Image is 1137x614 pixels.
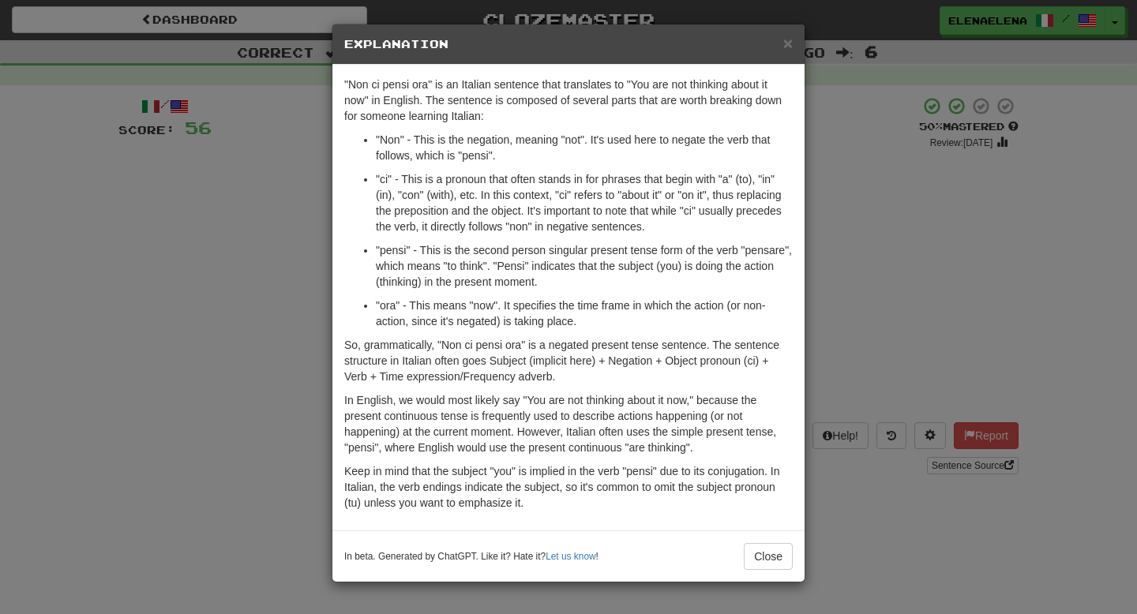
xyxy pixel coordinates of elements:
[344,77,793,124] p: "Non ci pensi ora" is an Italian sentence that translates to "You are not thinking about it now" ...
[783,34,793,52] span: ×
[376,298,793,329] p: "ora" - This means "now". It specifies the time frame in which the action (or non-action, since i...
[344,463,793,511] p: Keep in mind that the subject "you" is implied in the verb "pensi" due to its conjugation. In Ita...
[376,132,793,163] p: "Non" - This is the negation, meaning "not". It's used here to negate the verb that follows, whic...
[376,242,793,290] p: "pensi" - This is the second person singular present tense form of the verb "pensare", which mean...
[376,171,793,234] p: "ci" - This is a pronoun that often stands in for phrases that begin with "a" (to), "in" (in), "c...
[344,36,793,52] h5: Explanation
[744,543,793,570] button: Close
[344,337,793,384] p: So, grammatically, "Non ci pensi ora" is a negated present tense sentence. The sentence structure...
[783,35,793,51] button: Close
[344,392,793,455] p: In English, we would most likely say "You are not thinking about it now," because the present con...
[546,551,595,562] a: Let us know
[344,550,599,563] small: In beta. Generated by ChatGPT. Like it? Hate it? !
